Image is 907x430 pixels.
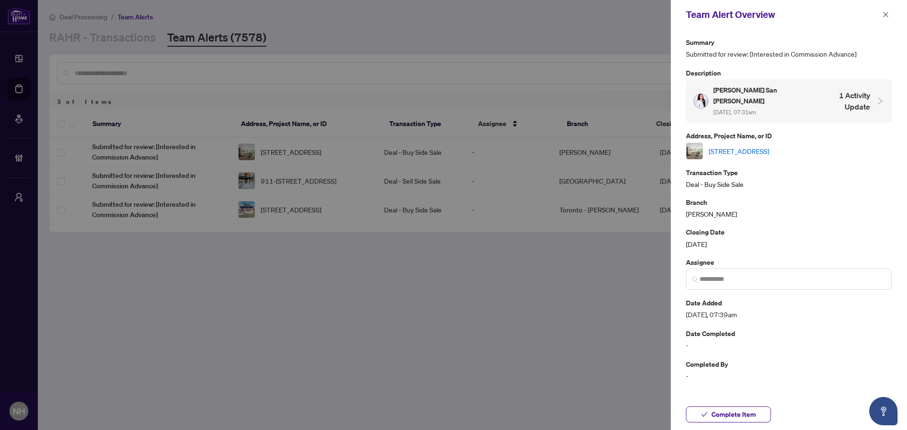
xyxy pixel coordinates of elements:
[686,340,892,351] span: -
[686,37,892,48] p: Summary
[882,11,889,18] span: close
[686,227,892,249] div: [DATE]
[701,411,708,418] span: check
[686,49,892,59] span: Submitted for review: [Interested in Commission Advance]
[686,257,892,268] p: Assignee
[686,371,892,381] span: -
[709,146,769,156] a: [STREET_ADDRESS]
[686,143,702,159] img: thumbnail-img
[819,90,870,112] h4: 1 Activity Update
[686,167,892,189] div: Deal - Buy Side Sale
[686,406,771,422] button: Complete Item
[686,79,892,123] div: Profile Icon[PERSON_NAME] San [PERSON_NAME] [DATE], 07:31am1 Activity Update
[869,397,898,425] button: Open asap
[686,359,892,370] p: Completed By
[692,277,698,282] img: search_icon
[711,407,756,422] span: Complete Item
[876,97,884,105] span: collapsed
[686,130,892,141] p: Address, Project Name, or ID
[713,85,813,106] h5: [PERSON_NAME] San [PERSON_NAME]
[686,297,892,308] p: Date Added
[686,227,892,237] p: Closing Date
[686,328,892,339] p: Date Completed
[686,167,892,178] p: Transaction Type
[694,94,708,108] img: Profile Icon
[713,109,756,116] span: [DATE], 07:31am
[686,309,892,320] span: [DATE], 07:39am
[686,67,892,78] p: Description
[686,197,892,219] div: [PERSON_NAME]
[686,197,892,208] p: Branch
[686,8,880,22] div: Team Alert Overview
